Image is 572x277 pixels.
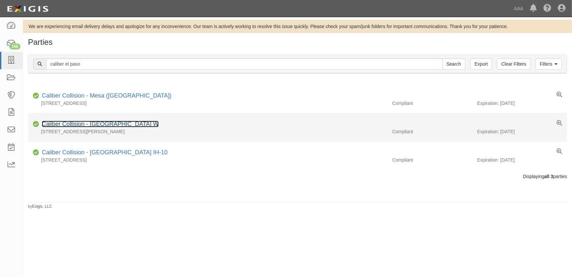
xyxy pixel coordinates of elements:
[33,150,39,155] i: Compliant
[28,157,387,163] div: [STREET_ADDRESS]
[46,58,443,70] input: Search
[42,92,171,99] a: Caliber Collision - Mesa ([GEOGRAPHIC_DATA])
[28,204,52,209] small: by
[23,173,572,180] div: Displaying parties
[42,121,159,127] a: Caliber Collision - [GEOGRAPHIC_DATA] W
[442,58,465,70] input: Search
[557,148,562,155] a: View results summary
[33,122,39,127] i: Compliant
[557,92,562,98] a: View results summary
[387,128,477,135] div: Compliant
[557,120,562,127] a: View results summary
[5,3,50,15] img: logo-5460c22ac91f19d4615b14bd174203de0afe785f0fc80cf4dbbc73dc1793850b.png
[42,149,168,156] a: Caliber Collision - [GEOGRAPHIC_DATA] IH-10
[497,58,530,70] a: Clear Filters
[511,2,527,15] a: AAA
[39,120,159,129] div: Caliber Collision - El Paso W
[39,148,168,157] div: Caliber Collision - El Paso IH-10
[28,100,387,107] div: [STREET_ADDRESS]
[28,128,387,135] div: [STREET_ADDRESS][PERSON_NAME]
[387,157,477,163] div: Compliant
[543,5,551,13] i: Help Center - Complianz
[23,23,572,30] div: We are experiencing email delivery delays and apologize for any inconvenience. Our team is active...
[39,92,171,100] div: Caliber Collision - Mesa (El Paso)
[477,100,567,107] div: Expiration: [DATE]
[32,204,52,209] a: Exigis, LLC
[28,38,567,46] h1: Parties
[477,157,567,163] div: Expiration: [DATE]
[544,174,553,179] b: all 3
[470,58,492,70] a: Export
[477,128,567,135] div: Expiration: [DATE]
[535,58,562,70] a: Filters
[33,94,39,98] i: Compliant
[9,44,20,49] div: 168
[387,100,477,107] div: Compliant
